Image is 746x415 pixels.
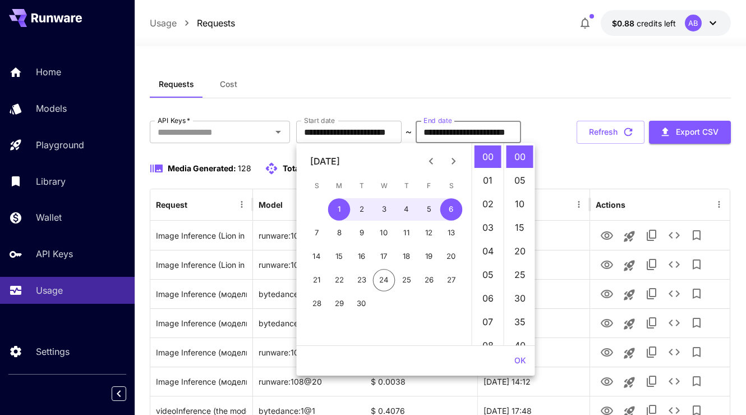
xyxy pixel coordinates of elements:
[329,175,349,197] span: Monday
[36,247,73,261] p: API Keys
[36,175,66,188] p: Library
[475,193,501,215] li: 2 hours
[306,222,328,244] button: 7
[440,222,463,244] button: 13
[475,334,501,357] li: 8 hours
[220,79,237,89] span: Cost
[304,116,335,125] label: Start date
[596,200,625,209] div: Actions
[36,211,62,224] p: Wallet
[506,216,533,239] li: 15 minutes
[395,222,418,244] button: 11
[506,311,533,333] li: 35 minutes
[395,245,418,268] button: 18
[253,338,365,367] div: runware:108@20
[663,282,685,305] button: See details
[352,175,372,197] span: Tuesday
[397,175,417,197] span: Thursday
[168,163,236,173] span: Media Generated:
[373,269,395,291] button: 24
[420,150,443,172] button: Previous month
[596,253,618,276] button: View
[506,287,533,309] li: 30 minutes
[253,308,365,338] div: bytedance:5@0
[440,269,463,291] button: 27
[328,293,351,315] button: 29
[156,250,247,279] div: Click to copy prompt
[156,338,247,367] div: Click to copy prompt
[440,198,463,221] button: 6
[506,263,533,286] li: 25 minutes
[150,16,177,30] p: Usage
[418,245,440,268] button: 19
[663,312,685,334] button: See details
[156,309,247,338] div: Click to copy prompt
[618,313,641,335] button: Launch in playground
[596,224,618,247] button: View
[649,121,731,144] button: Export CSV
[440,245,463,268] button: 20
[307,175,327,197] span: Sunday
[328,245,351,268] button: 15
[475,287,501,309] li: 6 hours
[120,384,135,404] div: Collapse sidebar
[373,198,395,221] button: 3
[475,145,501,168] li: 0 hours
[506,240,533,262] li: 20 minutes
[685,282,708,305] button: Add to library
[284,197,300,212] button: Sort
[641,224,663,247] button: Copy TaskUUID
[618,225,641,248] button: Launch in playground
[506,334,533,357] li: 40 minutes
[577,121,644,144] button: Refresh
[685,312,708,334] button: Add to library
[36,345,70,358] p: Settings
[685,341,708,363] button: Add to library
[601,10,731,36] button: $0.8846AB
[418,222,440,244] button: 12
[328,269,351,291] button: 22
[253,279,365,308] div: bytedance:5@0
[159,79,194,89] span: Requests
[663,253,685,276] button: See details
[506,193,533,215] li: 10 minutes
[310,154,340,168] div: [DATE]
[158,116,190,125] label: API Keys
[259,200,283,209] div: Model
[571,197,587,212] button: Menu
[506,169,533,191] li: 5 minutes
[395,269,418,291] button: 25
[641,341,663,363] button: Copy TaskUUID
[156,367,247,396] div: Click to copy prompt
[395,198,418,221] button: 4
[406,125,412,139] p: ~
[351,245,373,268] button: 16
[596,340,618,363] button: View
[475,216,501,239] li: 3 hours
[253,221,365,250] div: runware:101@1
[506,145,533,168] li: 0 minutes
[475,311,501,333] li: 7 hours
[618,371,641,394] button: Launch in playground
[351,222,373,244] button: 9
[475,263,501,286] li: 5 hours
[418,269,440,291] button: 26
[641,370,663,393] button: Copy TaskUUID
[663,341,685,363] button: See details
[596,282,618,305] button: View
[36,65,61,79] p: Home
[596,370,618,393] button: View
[711,197,727,212] button: Menu
[618,254,641,277] button: Launch in playground
[419,175,439,197] span: Friday
[188,197,204,212] button: Sort
[685,253,708,276] button: Add to library
[685,370,708,393] button: Add to library
[253,367,365,396] div: runware:108@20
[197,16,235,30] a: Requests
[365,367,477,396] div: $ 0.0038
[441,175,462,197] span: Saturday
[351,198,373,221] button: 2
[685,224,708,247] button: Add to library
